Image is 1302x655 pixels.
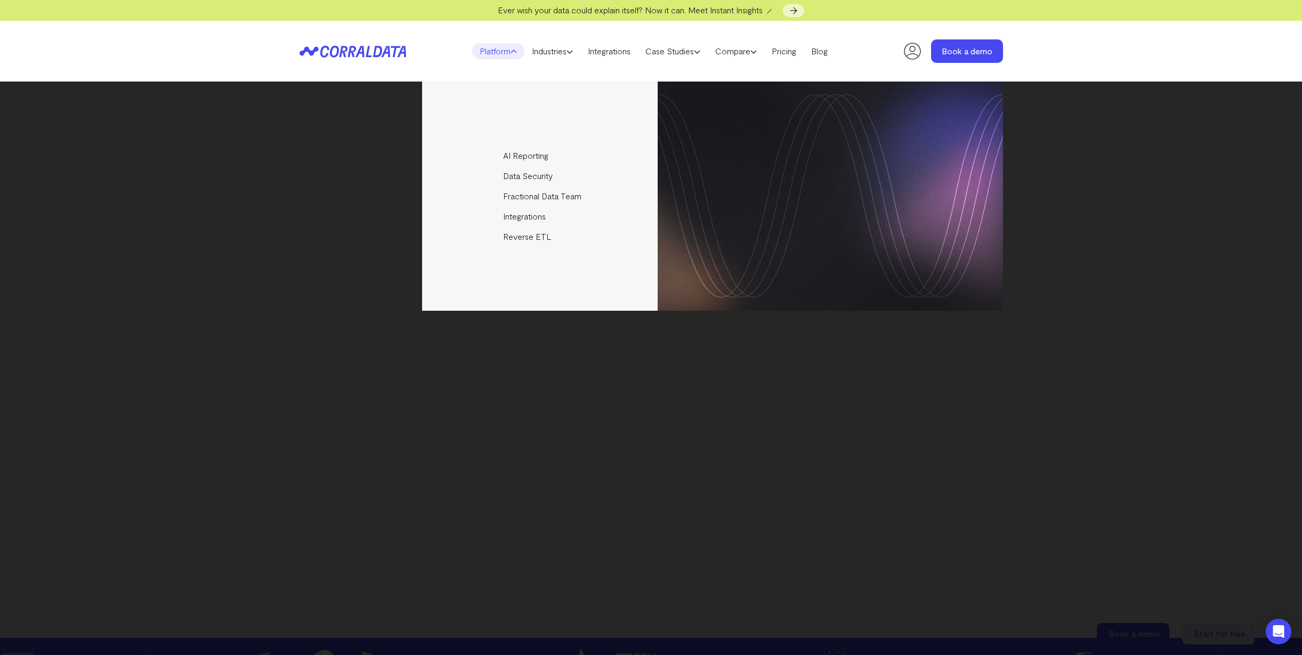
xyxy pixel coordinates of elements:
a: Compare [708,43,764,59]
a: Reverse ETL [422,227,659,247]
a: Data Security [422,166,659,186]
a: Book a demo [931,39,1003,63]
a: AI Reporting [422,145,659,166]
a: Fractional Data Team [422,186,659,206]
a: Case Studies [638,43,708,59]
a: Pricing [764,43,804,59]
a: Platform [472,43,524,59]
a: Integrations [580,43,638,59]
a: Industries [524,43,580,59]
a: Blog [804,43,835,59]
div: Open Intercom Messenger [1266,619,1291,644]
a: Integrations [422,206,659,227]
span: Ever wish your data could explain itself? Now it can. Meet Instant Insights 🪄 [498,5,775,15]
